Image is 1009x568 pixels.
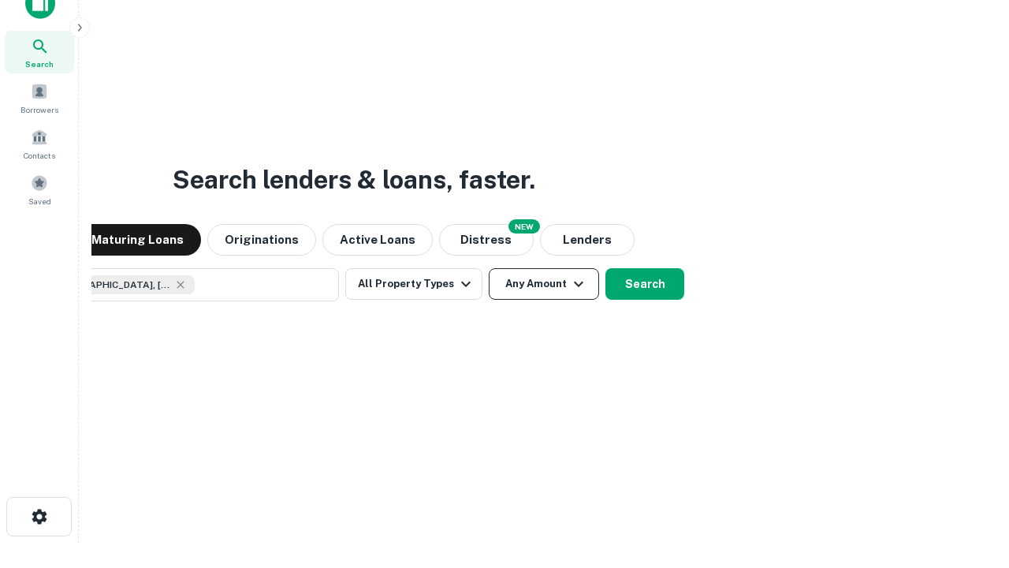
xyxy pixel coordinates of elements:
button: Active Loans [322,224,433,256]
a: Search [5,31,74,73]
span: Borrowers [20,103,58,116]
button: [GEOGRAPHIC_DATA], [GEOGRAPHIC_DATA], [GEOGRAPHIC_DATA] [24,268,339,301]
span: Saved [28,195,51,207]
a: Saved [5,168,74,211]
button: Originations [207,224,316,256]
button: All Property Types [345,268,482,300]
button: Lenders [540,224,635,256]
a: Borrowers [5,77,74,119]
span: [GEOGRAPHIC_DATA], [GEOGRAPHIC_DATA], [GEOGRAPHIC_DATA] [53,278,171,292]
button: Any Amount [489,268,599,300]
button: Search distressed loans with lien and other non-mortgage details. [439,224,534,256]
span: Contacts [24,149,55,162]
button: Maturing Loans [74,224,201,256]
span: Search [25,58,54,70]
iframe: Chat Widget [930,442,1009,518]
h3: Search lenders & loans, faster. [173,161,535,199]
button: Search [605,268,684,300]
a: Contacts [5,122,74,165]
div: NEW [508,219,540,234]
